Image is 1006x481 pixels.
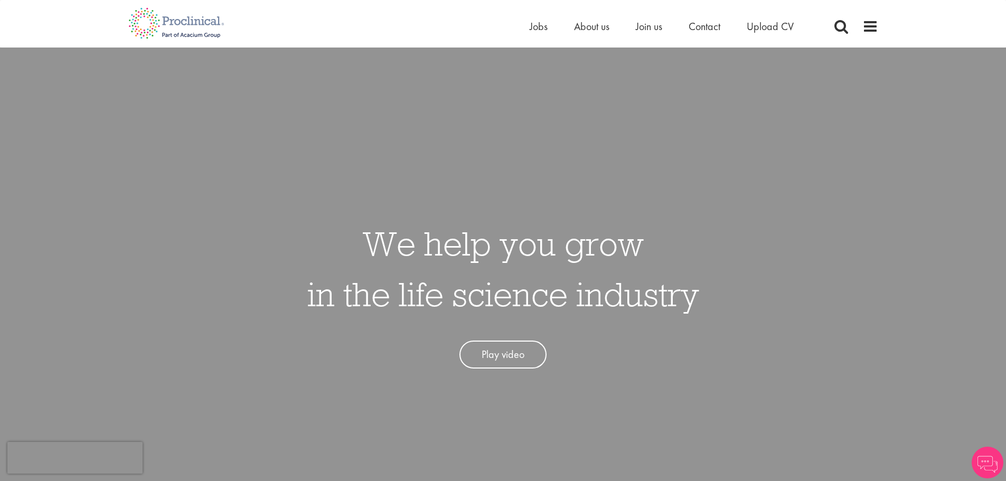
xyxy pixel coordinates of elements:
a: Jobs [530,20,548,33]
a: Join us [636,20,662,33]
a: Play video [459,341,547,369]
img: Chatbot [972,447,1003,478]
h1: We help you grow in the life science industry [307,218,699,319]
a: Contact [689,20,720,33]
a: Upload CV [747,20,794,33]
a: About us [574,20,609,33]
